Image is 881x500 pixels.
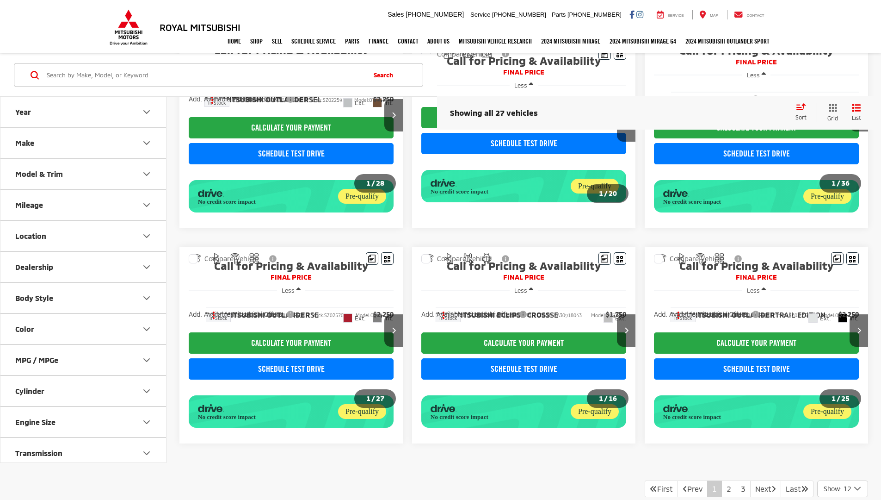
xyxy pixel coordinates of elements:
i: Next Page [771,485,776,492]
a: First PageFirst [645,481,678,497]
span: dropdown dots [678,311,679,319]
button: MakeMake [0,128,167,158]
img: Mitsubishi [108,9,149,45]
label: Compare Vehicle [189,254,259,263]
label: Compare Vehicle [654,254,724,263]
button: Next image [617,314,635,347]
i: Previous Page [683,485,687,492]
span: 25 [841,394,850,402]
div: Cylinder [141,386,152,397]
button: ColorColor [0,314,167,344]
span: 16 [609,394,617,402]
a: 1 [707,481,722,497]
input: Search by Make, Model, or Keyword [46,64,365,86]
span: / [603,395,609,402]
button: Model & TrimModel & Trim [0,159,167,189]
span: 1 [599,394,603,402]
button: Next image [384,314,403,347]
span: Sales [388,11,404,18]
span: Map [710,13,718,18]
div: Body Style [15,294,53,303]
button: Grid View [817,103,845,122]
a: 2 [721,481,736,497]
h3: Royal Mitsubishi [160,22,240,32]
button: Select sort value [791,103,817,122]
button: MPG / MPGeMPG / MPGe [0,345,167,375]
a: Instagram: Click to visit our Instagram page [636,11,643,18]
div: Mileage [15,201,43,210]
span: 1 [832,394,836,402]
div: Mileage [141,200,152,211]
a: Contact [393,30,423,53]
span: List [852,114,861,122]
div: Color [141,324,152,335]
button: View Disclaimer [498,44,514,63]
a: About Us [423,30,454,53]
button: Next image [384,99,403,131]
span: Sort [795,113,807,120]
span: [PHONE_NUMBER] [406,11,464,18]
button: Actions [671,92,687,108]
button: CylinderCylinder [0,376,167,406]
span: 1 [366,394,370,402]
span: / [603,190,609,197]
button: TransmissionTransmission [0,438,167,469]
a: Shop [246,30,267,53]
button: Actions [436,307,452,323]
div: Body Style [141,293,152,304]
div: Color [15,325,34,334]
div: Make [141,137,152,149]
label: Compare Vehicle [421,49,491,58]
span: / [370,180,376,187]
button: MileageMileage [0,190,167,220]
a: 2024 Mitsubishi Outlander SPORT [681,30,774,53]
div: Cylinder [15,387,44,396]
span: [PHONE_NUMBER] [567,11,622,18]
div: Year [141,106,152,118]
div: MPG / MPGe [15,356,58,365]
div: Engine Size [141,417,152,428]
div: Transmission [15,449,62,458]
label: Compare Vehicle [421,254,491,263]
button: Actions [671,307,687,323]
a: Map [692,10,725,19]
span: 1 [832,179,836,187]
button: DealershipDealership [0,252,167,282]
a: 2024 Mitsubishi Mirage [536,30,605,53]
button: YearYear [0,97,167,127]
span: 20 [609,189,617,197]
a: Previous PagePrev [678,481,708,497]
div: Engine Size [15,418,55,427]
a: Service [650,10,691,19]
span: [PHONE_NUMBER] [492,11,546,18]
div: Make [15,139,34,148]
a: Parts: Opens in a new tab [340,30,364,53]
span: 27 [376,394,384,402]
button: View Disclaimer [265,249,281,269]
div: Dealership [15,263,53,272]
div: Location [141,231,152,242]
i: First Page [650,485,657,492]
div: MPG / MPGe [141,355,152,366]
button: View Disclaimer [498,249,514,269]
button: Select number of vehicles per page [817,481,868,497]
button: List View [845,103,868,122]
div: Location [15,232,46,241]
span: 1 [366,179,370,187]
span: Showing all 27 vehicles [450,107,538,117]
span: Show: 12 [824,484,851,494]
div: Year [15,108,31,117]
span: 28 [376,179,384,187]
span: dropdown dots [211,96,213,103]
span: dropdown dots [213,311,215,319]
div: Model & Trim [141,169,152,180]
span: dropdown dots [443,311,444,319]
button: View Disclaimer [731,249,746,269]
a: Sell [267,30,287,53]
button: Next image [850,314,868,347]
a: NextNext Page [750,481,781,497]
div: Model & Trim [15,170,63,179]
button: Engine SizeEngine Size [0,407,167,437]
span: / [836,180,841,187]
span: 36 [841,179,850,187]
